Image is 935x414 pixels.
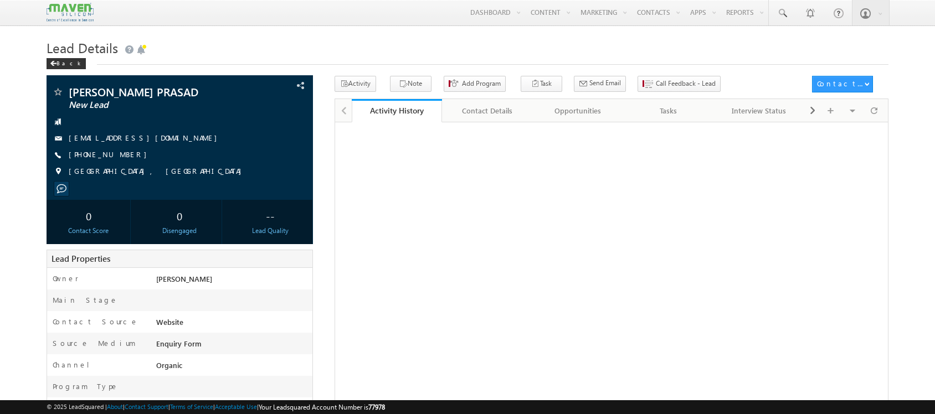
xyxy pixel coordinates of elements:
[451,104,523,117] div: Contact Details
[153,317,312,332] div: Website
[53,295,118,305] label: Main Stage
[53,317,138,327] label: Contact Source
[360,105,434,116] div: Activity History
[153,360,312,375] div: Organic
[47,3,93,22] img: Custom Logo
[53,360,98,370] label: Channel
[368,403,385,411] span: 77978
[574,76,626,92] button: Send Email
[352,99,443,122] a: Activity History
[69,149,152,161] span: [PHONE_NUMBER]
[232,226,310,236] div: Lead Quality
[259,403,385,411] span: Your Leadsquared Account Number is
[723,104,795,117] div: Interview Status
[817,79,864,89] div: Contact Actions
[215,403,257,410] a: Acceptable Use
[107,403,123,410] a: About
[521,76,562,92] button: Task
[632,104,704,117] div: Tasks
[335,76,376,92] button: Activity
[812,76,873,92] button: Contact Actions
[53,381,119,391] label: Program Type
[444,76,506,92] button: Add Program
[462,79,501,89] span: Add Program
[69,100,234,111] span: New Lead
[153,338,312,354] div: Enquiry Form
[623,99,714,122] a: Tasks
[656,79,716,89] span: Call Feedback - Lead
[52,253,110,264] span: Lead Properties
[53,273,79,283] label: Owner
[714,99,805,122] a: Interview Status
[170,403,213,410] a: Terms of Service
[533,99,624,122] a: Opportunities
[232,205,310,226] div: --
[125,403,168,410] a: Contact Support
[53,338,136,348] label: Source Medium
[390,76,431,92] button: Note
[589,78,621,88] span: Send Email
[442,99,533,122] a: Contact Details
[47,58,91,67] a: Back
[49,205,127,226] div: 0
[69,86,234,97] span: [PERSON_NAME] PRASAD
[638,76,721,92] button: Call Feedback - Lead
[47,58,86,69] div: Back
[47,402,385,412] span: © 2025 LeadSquared | | | | |
[542,104,614,117] div: Opportunities
[69,166,247,177] span: [GEOGRAPHIC_DATA], [GEOGRAPHIC_DATA]
[49,226,127,236] div: Contact Score
[69,133,223,142] a: [EMAIL_ADDRESS][DOMAIN_NAME]
[47,39,118,56] span: Lead Details
[141,205,219,226] div: 0
[156,274,212,283] span: [PERSON_NAME]
[141,226,219,236] div: Disengaged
